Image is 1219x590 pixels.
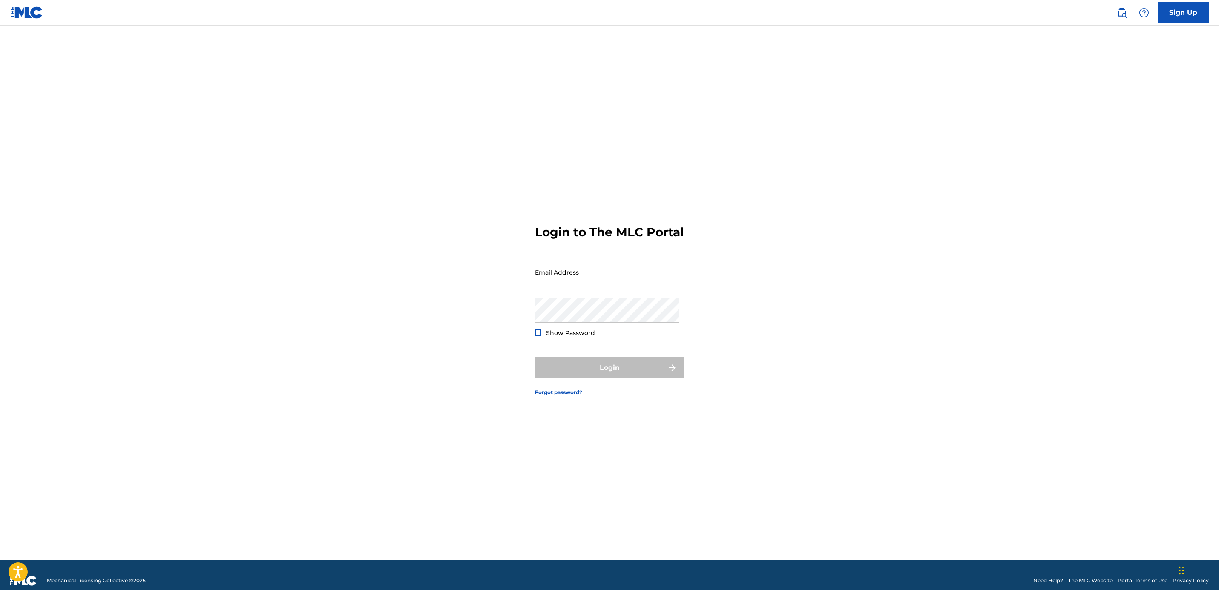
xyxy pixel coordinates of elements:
span: Mechanical Licensing Collective © 2025 [47,577,146,584]
img: help [1139,8,1149,18]
a: Portal Terms of Use [1118,577,1167,584]
div: Help [1136,4,1153,21]
img: search [1117,8,1127,18]
a: Need Help? [1033,577,1063,584]
h3: Login to The MLC Portal [535,225,684,240]
img: MLC Logo [10,6,43,19]
div: Drag [1179,558,1184,583]
span: Show Password [546,329,595,337]
a: The MLC Website [1068,577,1113,584]
img: logo [10,576,37,586]
a: Forgot password? [535,389,582,396]
iframe: Chat Widget [1176,549,1219,590]
a: Privacy Policy [1173,577,1209,584]
a: Sign Up [1158,2,1209,23]
a: Public Search [1113,4,1130,21]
